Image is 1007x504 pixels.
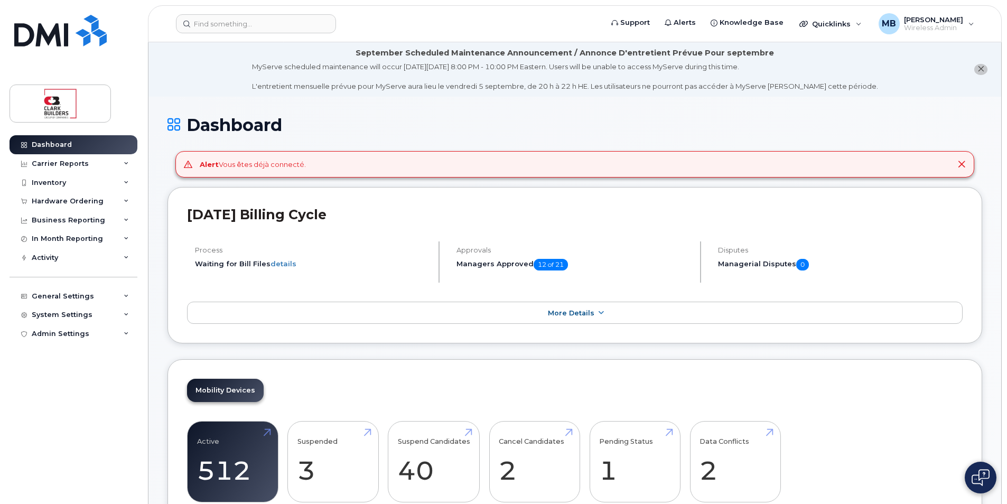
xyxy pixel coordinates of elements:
a: Suspend Candidates 40 [398,427,470,497]
a: details [271,259,296,268]
a: Cancel Candidates 2 [499,427,570,497]
h1: Dashboard [167,116,982,134]
h4: Approvals [456,246,691,254]
li: Waiting for Bill Files [195,259,430,269]
div: MyServe scheduled maintenance will occur [DATE][DATE] 8:00 PM - 10:00 PM Eastern. Users will be u... [252,62,878,91]
a: Mobility Devices [187,379,264,402]
div: September Scheduled Maintenance Announcement / Annonce D'entretient Prévue Pour septembre [356,48,774,59]
h5: Managers Approved [456,259,691,270]
strong: Alert [200,160,219,169]
button: close notification [974,64,987,75]
a: Data Conflicts 2 [700,427,771,497]
h4: Process [195,246,430,254]
h2: [DATE] Billing Cycle [187,207,963,222]
a: Pending Status 1 [599,427,670,497]
span: 12 of 21 [534,259,568,270]
span: 0 [796,259,809,270]
h5: Managerial Disputes [718,259,963,270]
h4: Disputes [718,246,963,254]
div: Vous êtes déjà connecté. [200,160,306,170]
img: Open chat [972,469,990,486]
a: Active 512 [197,427,268,497]
a: Suspended 3 [297,427,369,497]
span: More Details [548,309,594,317]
